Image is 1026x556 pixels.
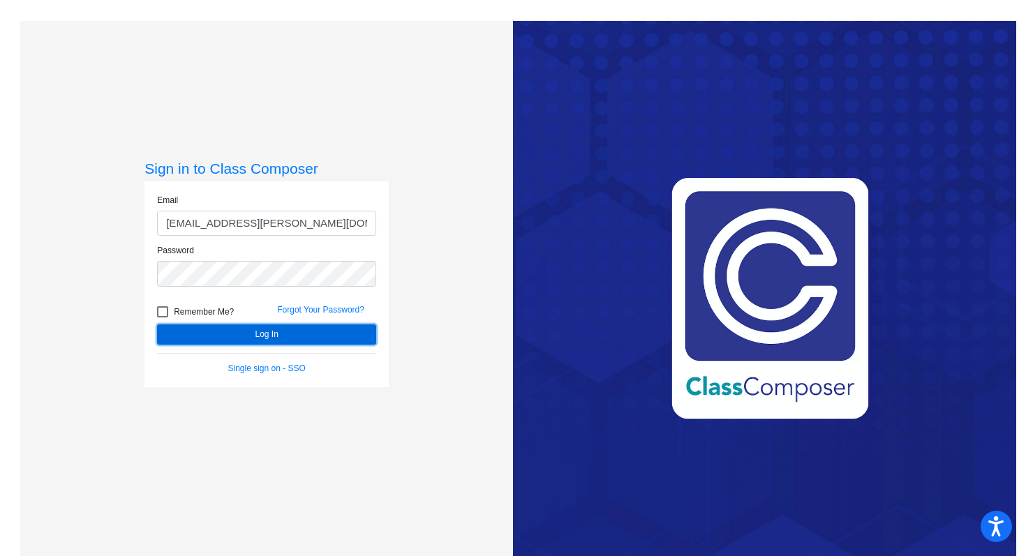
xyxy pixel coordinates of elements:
label: Email [157,194,178,206]
span: Remember Me? [174,303,234,320]
a: Forgot Your Password? [277,305,364,315]
button: Log In [157,324,376,345]
a: Single sign on - SSO [228,363,306,373]
label: Password [157,244,194,257]
h3: Sign in to Class Composer [144,160,389,177]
